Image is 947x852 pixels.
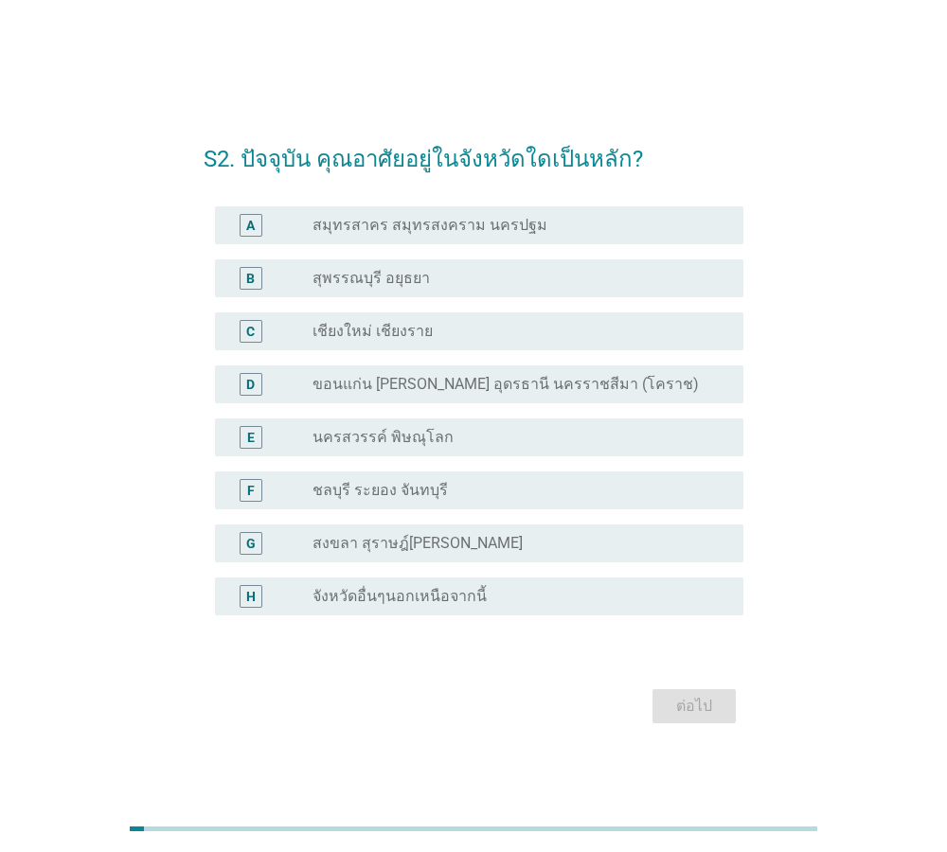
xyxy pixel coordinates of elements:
label: สมุทรสาคร สมุทรสงคราม นครปฐม [313,216,547,235]
label: สงขลา สุราษฎ์[PERSON_NAME] [313,534,523,553]
div: G [246,534,256,554]
div: C [246,322,255,342]
label: ชลบุรี ระยอง จันทบุรี [313,481,448,500]
label: จังหวัดอื่นๆนอกเหนือจากนี้ [313,587,487,606]
div: A [246,216,255,236]
h2: S2. ปัจจุบัน คุณอาศัยอยู่ในจังหวัดใดเป็นหลัก? [204,123,744,176]
div: D [246,375,255,395]
div: H [246,587,256,607]
label: นครสวรรค์ พิษณุโลก [313,428,454,447]
label: เชียงใหม่ เชียงราย [313,322,433,341]
label: สุพรรณบุรี อยุธยา [313,269,430,288]
div: E [247,428,255,448]
div: B [246,269,255,289]
label: ขอนแก่น [PERSON_NAME] อุดรธานี นครราชสีมา (โคราช) [313,375,699,394]
div: F [247,481,255,501]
